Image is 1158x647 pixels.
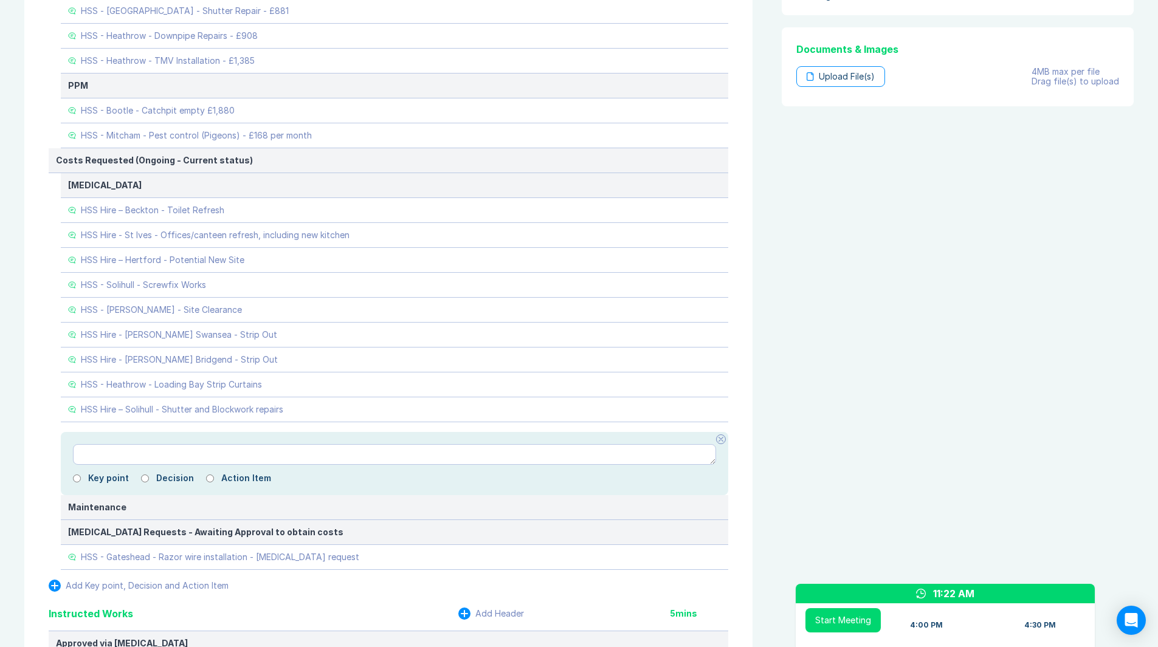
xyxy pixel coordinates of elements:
div: Add Key point, Decision and Action Item [66,581,229,591]
div: HSS Hire - St Ives - Offices/canteen refresh, including new kitchen [81,230,350,240]
div: HSS - Solihull - Screwfix Works [81,280,206,290]
label: Action Item [221,473,271,483]
button: Add Key point, Decision and Action Item [49,580,229,592]
div: 4:30 PM [1024,620,1056,630]
div: 4MB max per file [1032,67,1119,77]
div: 11:22 AM [933,586,974,601]
div: HSS Hire - [PERSON_NAME] Swansea - Strip Out [81,330,277,340]
div: Costs Requested (Ongoing - Current status) [56,156,721,165]
div: HSS Hire – Hertford - Potential New Site [81,255,244,265]
div: [MEDICAL_DATA] [68,180,721,190]
div: 4:00 PM [910,620,943,630]
div: HSS - Mitcham - Pest control (Pigeons) - £168 per month [81,131,312,140]
div: HSS Hire - [PERSON_NAME] Bridgend - Strip Out [81,355,278,365]
div: Add Header [475,609,524,618]
div: HSS - [PERSON_NAME] - Site Clearance [81,305,242,315]
div: HSS - Gateshead - Razor wire installation - [MEDICAL_DATA] request [81,552,359,562]
div: 5 mins [670,609,728,618]
button: Add Header [458,608,524,620]
div: HSS Hire – Beckton - Toilet Refresh [81,205,224,215]
div: Open Intercom Messenger [1117,606,1146,635]
div: [MEDICAL_DATA] Requests - Awaiting Approval to obtain costs [68,527,721,537]
div: HSS - Heathrow - Downpipe Repairs - £908 [81,31,258,41]
div: HSS - Bootle - Catchpit empty £1,880 [81,106,235,115]
div: PPM [68,81,721,91]
div: HSS - Heathrow - TMV Installation - £1,385 [81,56,255,66]
div: HSS - [GEOGRAPHIC_DATA] - Shutter Repair - £881 [81,6,289,16]
div: Drag file(s) to upload [1032,77,1119,86]
div: Instructed Works [49,606,133,621]
label: Decision [156,473,194,483]
div: Maintenance [68,502,721,512]
div: HSS - Heathrow - Loading Bay Strip Curtains [81,380,262,389]
button: Start Meeting [805,608,881,632]
div: Documents & Images [796,42,1119,56]
label: Key point [88,473,129,483]
div: HSS Hire – Solihull - Shutter and Blockwork repairs [81,405,283,414]
div: Upload File(s) [796,66,885,87]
